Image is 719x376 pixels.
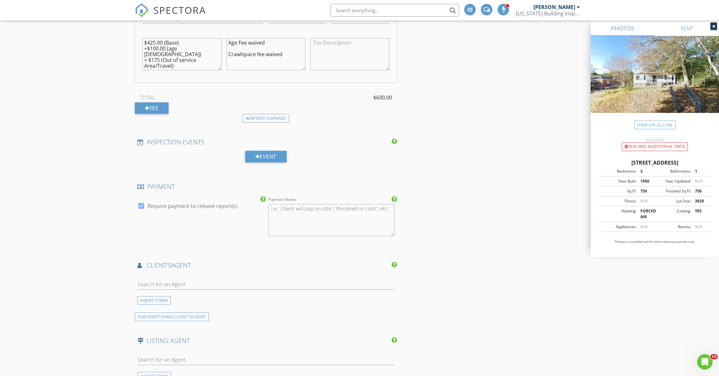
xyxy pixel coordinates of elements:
[598,159,711,167] div: [STREET_ADDRESS]
[591,137,719,142] div: Incorrect?
[598,240,711,244] p: All data is unverified and for informational purposes only.
[600,208,637,220] div: Heating:
[691,168,709,174] div: 1
[140,94,156,101] span: TOTAL:
[691,208,709,220] div: YES
[655,198,691,204] div: Lot Size:
[137,183,394,191] h4: PAYMENT
[148,203,238,209] label: Require payment to release report(s)
[373,94,392,101] span: $600.00
[135,102,169,114] div: Fee
[137,296,171,305] div: AGENT FORM
[695,224,702,229] span: N/A
[135,3,149,17] img: The Best Home Inspection Software - Spectora
[331,4,459,17] input: Search everything...
[637,168,655,174] div: 2
[691,198,709,204] div: 3920
[174,314,192,320] span: client's
[533,4,575,10] div: [PERSON_NAME]
[655,188,691,194] div: Finished Sq Ft:
[591,36,719,128] img: streetview
[137,337,394,345] h4: LISTING AGENT
[135,9,206,22] a: SPECTORA
[655,208,691,220] div: Cooling:
[697,354,713,370] iframe: Intercom live chat
[637,178,655,184] div: 1950
[640,198,648,204] span: N/A
[640,224,648,229] span: N/A
[137,279,394,290] input: Search for an Agent
[691,188,709,194] div: 750
[637,188,655,194] div: 750
[137,355,394,365] input: Search for an Agent
[147,261,171,269] span: client's
[245,151,287,162] div: Event
[637,208,655,220] div: FORCED AIR
[600,198,637,204] div: Floors:
[135,312,209,321] div: ADD ADDITIONAL AGENT
[710,354,718,359] span: 10
[634,121,676,129] a: View on Zillow
[655,224,691,230] div: Rooms:
[655,168,691,174] div: Bathrooms:
[137,261,394,269] h4: AGENT
[622,142,688,151] div: Discard Additional info
[516,10,580,17] div: Georgia Building Inspections
[137,138,394,146] h4: INSPECTION EVENTS
[600,224,637,230] div: Appliances:
[655,178,691,184] div: Year Updated:
[600,168,637,174] div: Bedrooms:
[600,188,637,194] div: Sq Ft:
[591,21,655,36] a: PHOTOS
[243,114,289,123] div: Revert changes
[600,178,637,184] div: Year Built:
[695,178,702,184] span: N/A
[655,21,719,36] a: MAP
[153,3,206,17] span: SPECTORA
